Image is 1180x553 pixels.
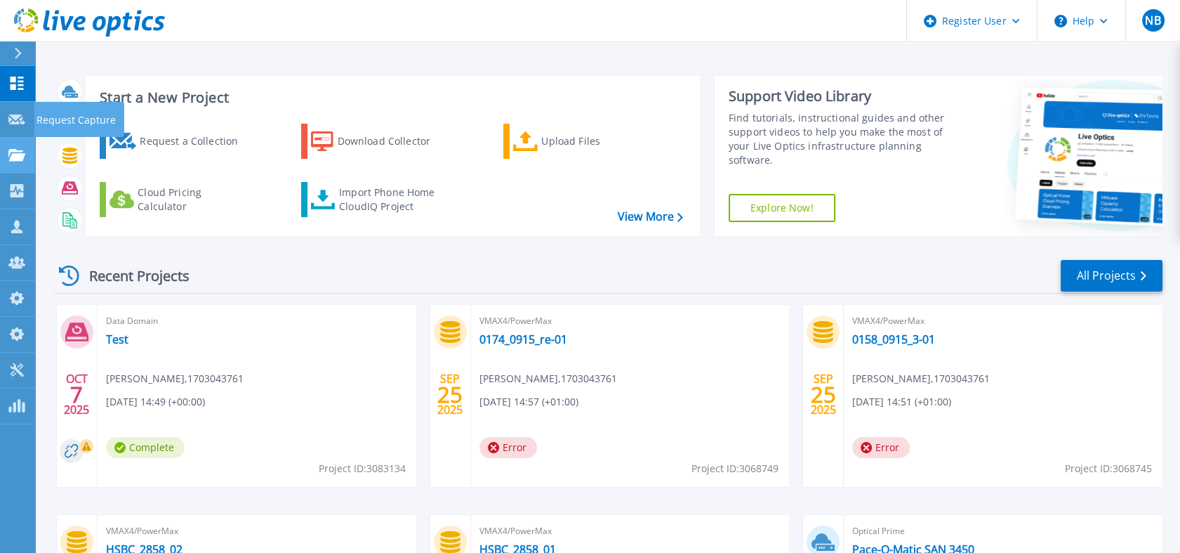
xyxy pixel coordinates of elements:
a: View More [618,210,683,223]
p: Request Capture [37,102,116,138]
a: All Projects [1061,260,1162,292]
div: Support Video Library [729,87,955,105]
div: Request a Collection [140,127,252,155]
div: Import Phone Home CloudIQ Project [339,186,449,214]
span: [DATE] 14:57 (+01:00) [479,394,578,410]
a: Cloud Pricing Calculator [100,182,256,217]
span: VMAX4/PowerMax [479,523,781,539]
span: [DATE] 14:49 (+00:00) [106,394,205,410]
span: Project ID: 3068749 [691,461,778,476]
div: Download Collector [338,127,450,155]
span: Error [852,437,910,458]
div: OCT 2025 [63,369,90,420]
div: SEP 2025 [437,369,463,420]
span: 25 [811,389,836,401]
span: VMAX4/PowerMax [852,313,1154,329]
span: Project ID: 3068745 [1065,461,1152,476]
span: [PERSON_NAME] , 1703043761 [479,371,617,386]
span: VMAX4/PowerMax [479,313,781,329]
span: Data Domain [106,313,408,329]
span: Project ID: 3083134 [319,461,406,476]
a: 0174_0915_re-01 [479,332,567,346]
span: [PERSON_NAME] , 1703043761 [106,371,244,386]
span: 25 [437,389,463,401]
a: Request a Collection [100,124,256,159]
a: Download Collector [301,124,458,159]
span: Optical Prime [852,523,1154,539]
a: Test [106,332,128,346]
a: Upload Files [503,124,660,159]
a: Explore Now! [729,194,835,222]
div: Upload Files [541,127,654,155]
span: [DATE] 14:51 (+01:00) [852,394,951,410]
span: [PERSON_NAME] , 1703043761 [852,371,990,386]
a: 0158_0915_3-01 [852,332,935,346]
h3: Start a New Project [100,90,682,105]
div: Recent Projects [54,259,208,293]
span: 7 [70,389,83,401]
div: Cloud Pricing Calculator [138,186,250,214]
span: VMAX4/PowerMax [106,523,408,539]
span: Error [479,437,537,458]
span: NB [1145,15,1160,26]
span: Complete [106,437,185,458]
div: SEP 2025 [810,369,837,420]
div: Find tutorials, instructional guides and other support videos to help you make the most of your L... [729,111,955,167]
